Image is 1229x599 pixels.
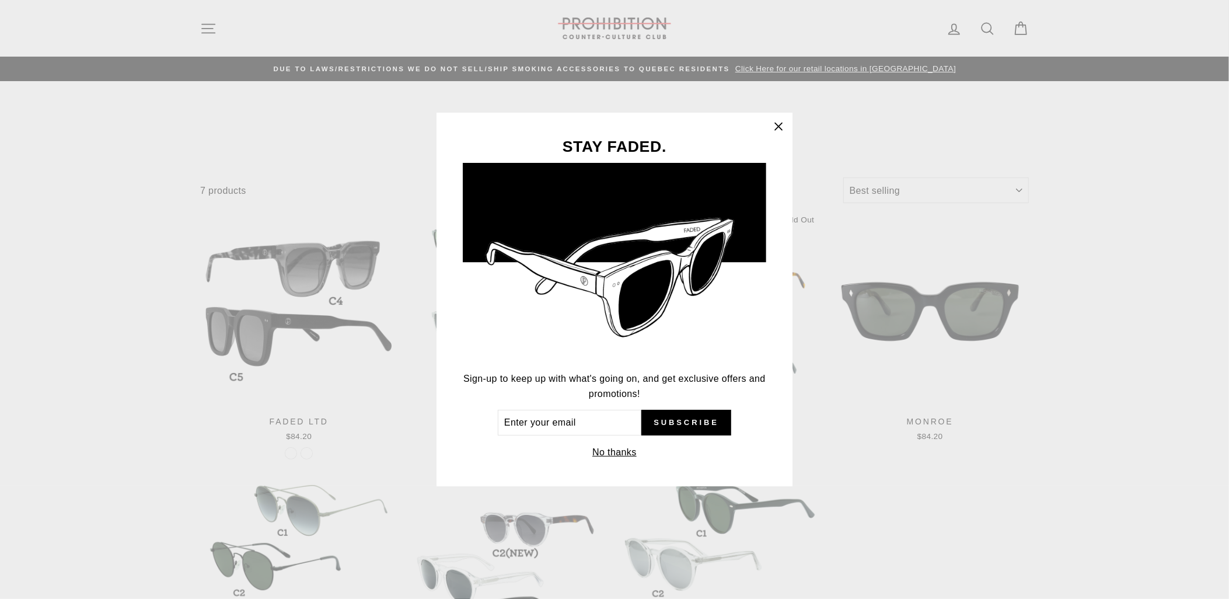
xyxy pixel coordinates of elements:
button: No thanks [589,444,640,461]
p: Sign-up to keep up with what's going on, and get exclusive offers and promotions! [463,371,766,401]
input: Enter your email [498,410,641,436]
button: Subscribe [641,410,731,436]
span: Subscribe [654,417,719,428]
h3: STAY FADED. [463,139,766,155]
